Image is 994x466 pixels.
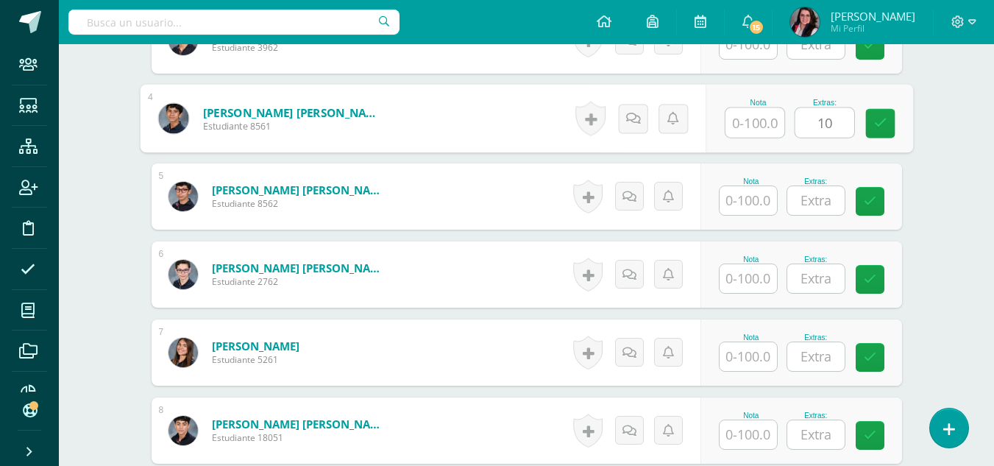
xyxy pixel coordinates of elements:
img: f89842a4e61842ba27cad18f797cc0cf.png [790,7,820,37]
div: Nota [719,177,784,186]
div: Extras: [787,412,845,420]
input: 0-100.0 [720,264,777,293]
input: Extra [787,30,845,59]
span: Estudiante 8561 [202,120,384,133]
input: 0-100.0 [720,420,777,449]
div: Extras: [794,99,854,107]
input: Extra [787,264,845,293]
span: Estudiante 5261 [212,353,299,366]
img: 8076847d7be3b78ab9ca6690a4120551.png [158,103,188,133]
div: Extras: [787,333,845,342]
input: 0-100.0 [725,108,784,138]
span: Mi Perfil [831,22,915,35]
input: 0-100.0 [720,30,777,59]
div: Extras: [787,177,845,186]
a: [PERSON_NAME] [PERSON_NAME] [202,105,384,120]
img: 70568abff39a85912ebaa78e3dfe6ec5.png [168,416,198,445]
span: Estudiante 8562 [212,197,388,210]
div: Nota [719,255,784,264]
span: 15 [748,19,764,35]
img: 87c15567538cccde765da5176634a027.png [168,338,198,367]
span: [PERSON_NAME] [831,9,915,24]
input: Busca un usuario... [68,10,400,35]
input: Extra [787,420,845,449]
input: 0-100.0 [720,342,777,371]
a: [PERSON_NAME] [212,339,299,353]
div: Extras: [787,255,845,264]
a: [PERSON_NAME] [PERSON_NAME] [212,261,388,275]
a: [PERSON_NAME] [PERSON_NAME] [212,417,388,431]
input: Extra [787,186,845,215]
span: Estudiante 18051 [212,431,388,444]
input: 0-100.0 [720,186,777,215]
a: [PERSON_NAME] [PERSON_NAME] [212,183,388,197]
span: Estudiante 3962 [212,41,299,54]
input: Extra [795,108,853,138]
span: Estudiante 2762 [212,275,388,288]
div: Nota [725,99,792,107]
input: Extra [787,342,845,371]
img: e3ba3db6f5f56dd72ea5a0d46982f1c2.png [168,260,198,289]
div: Nota [719,412,784,420]
div: Nota [719,333,784,342]
img: d020304117cef2a6affd8389b189478e.png [168,182,198,211]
